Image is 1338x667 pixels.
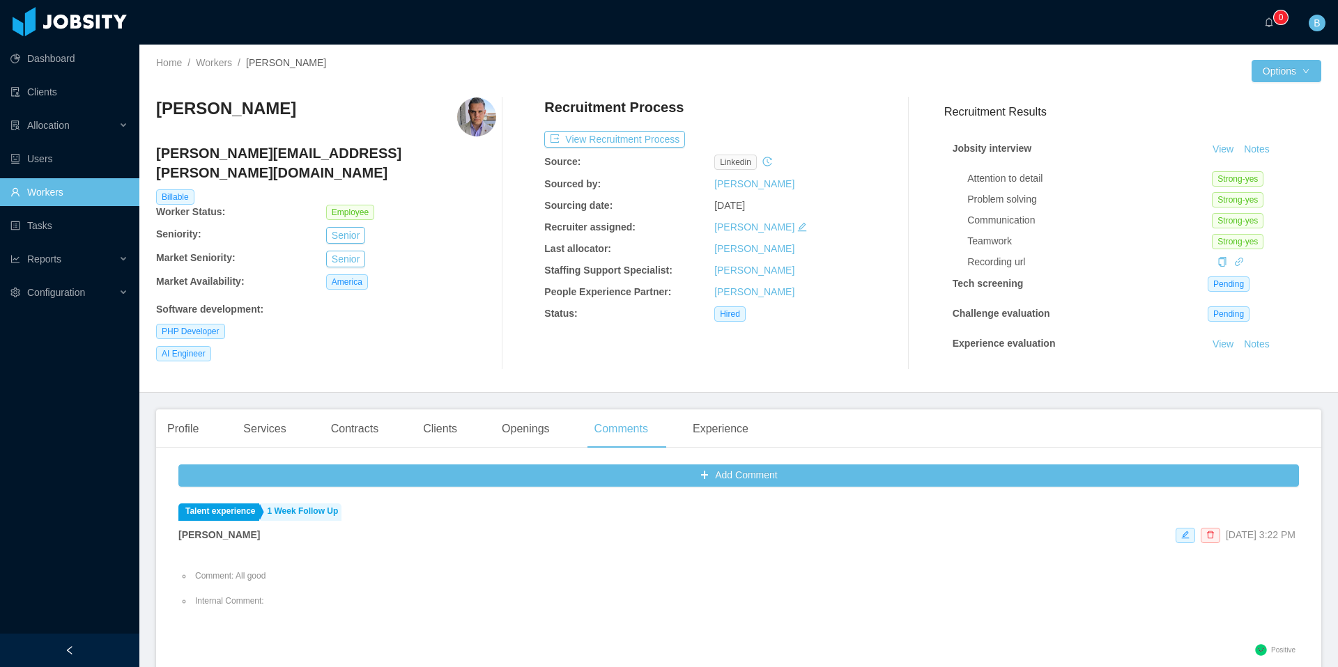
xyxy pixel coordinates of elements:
span: Positive [1271,646,1295,654]
i: icon: line-chart [10,254,20,264]
a: icon: robotUsers [10,145,128,173]
i: icon: history [762,157,772,166]
div: Attention to detail [967,171,1212,186]
div: Communication [967,213,1212,228]
a: [PERSON_NAME] [714,286,794,297]
span: Configuration [27,287,85,298]
span: Reports [27,253,61,265]
b: Staffing Support Specialist: [544,265,672,276]
span: Strong-yes [1212,234,1263,249]
sup: 0 [1274,10,1288,24]
div: Comments [583,409,659,448]
div: Recording url [967,255,1212,269]
span: Pending [1208,276,1249,292]
b: Market Seniority: [156,252,236,263]
li: Internal Comment: [192,595,266,607]
span: [PERSON_NAME] [246,57,326,68]
i: icon: link [1234,257,1244,267]
a: [PERSON_NAME] [714,265,794,276]
span: America [326,274,368,290]
span: Hired [714,306,746,322]
a: View [1208,143,1238,155]
i: icon: setting [10,288,20,297]
button: icon: exportView Recruitment Process [544,131,685,148]
button: Senior [326,251,365,267]
b: Seniority: [156,228,201,240]
button: Senior [326,227,365,244]
span: Employee [326,205,374,220]
span: AI Engineer [156,346,211,361]
span: [DATE] 3:22 PM [1226,529,1295,540]
h4: Recruitment Process [544,97,684,117]
strong: Challenge evaluation [953,308,1050,319]
a: Talent experience [178,503,259,521]
strong: Jobsity interview [953,143,1032,154]
b: Source: [544,156,580,167]
b: Software development : [156,304,263,315]
div: Experience [682,409,760,448]
a: icon: auditClients [10,78,128,106]
div: Teamwork [967,234,1212,249]
a: icon: userWorkers [10,178,128,206]
button: Notes [1238,336,1275,353]
a: Home [156,57,182,68]
i: icon: solution [10,120,20,130]
div: Profile [156,409,210,448]
b: Sourcing date: [544,200,613,211]
h3: Recruitment Results [944,103,1321,120]
div: Services [232,409,297,448]
a: icon: profileTasks [10,212,128,240]
i: icon: edit [797,222,807,232]
a: icon: exportView Recruitment Process [544,134,685,145]
span: / [187,57,190,68]
span: / [238,57,240,68]
span: Strong-yes [1212,192,1263,207]
h4: [PERSON_NAME][EMAIL_ADDRESS][PERSON_NAME][DOMAIN_NAME] [156,143,496,182]
span: Strong-yes [1212,213,1263,228]
span: PHP Developer [156,324,225,339]
button: Optionsicon: down [1252,60,1321,82]
i: icon: bell [1264,17,1274,27]
b: People Experience Partner: [544,286,671,297]
button: Notes [1238,368,1275,385]
i: icon: copy [1217,257,1227,267]
i: icon: delete [1206,531,1215,539]
a: [PERSON_NAME] [714,221,794,233]
div: Openings [491,409,561,448]
b: Recruiter assigned: [544,221,636,233]
span: Billable [156,189,194,205]
img: 444b9660-ae90-11eb-b45c-97e1dae19e9f_686d27e97a5ab-400w.png [457,97,496,136]
a: [PERSON_NAME] [714,178,794,189]
button: Notes [1238,141,1275,158]
div: Contracts [320,409,390,448]
h3: [PERSON_NAME] [156,97,296,120]
a: 1 Week Follow Up [261,503,342,521]
b: Worker Status: [156,206,225,217]
div: Clients [412,409,468,448]
strong: Tech screening [953,278,1024,289]
div: Problem solving [967,192,1212,207]
a: icon: link [1234,256,1244,267]
button: icon: plusAdd Comment [178,464,1299,487]
li: Comment: All good [192,570,266,582]
span: Allocation [27,120,70,131]
span: Pending [1208,306,1249,322]
span: linkedin [714,155,757,170]
span: Strong-yes [1212,171,1263,187]
b: Market Availability: [156,276,245,287]
span: [DATE] [714,200,745,211]
b: Last allocator: [544,243,611,254]
b: Status: [544,308,577,319]
a: View [1208,338,1238,350]
div: Copy [1217,255,1227,269]
a: Workers [196,57,232,68]
span: B [1314,15,1320,31]
a: [PERSON_NAME] [714,243,794,254]
strong: Experience evaluation [953,338,1056,349]
b: Sourced by: [544,178,601,189]
a: icon: pie-chartDashboard [10,45,128,72]
i: icon: edit [1181,531,1190,539]
strong: [PERSON_NAME] [178,529,260,540]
